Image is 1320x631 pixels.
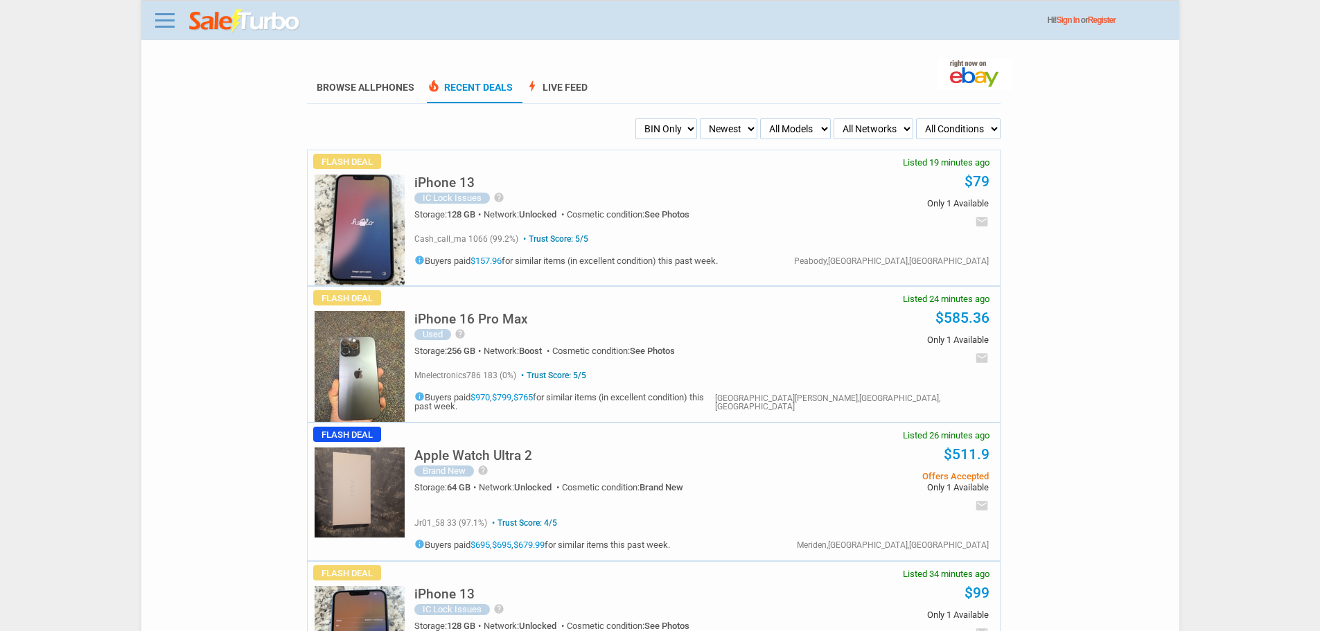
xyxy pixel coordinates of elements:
a: Sign In [1057,15,1080,25]
span: local_fire_department [427,79,441,93]
i: email [975,499,989,513]
div: Storage: [414,621,484,630]
a: $679.99 [513,540,545,550]
span: or [1081,15,1116,25]
a: Browse AllPhones [317,82,414,93]
a: $695 [470,540,490,550]
h5: Buyers paid for similar items (in excellent condition) this past week. [414,255,718,265]
div: Storage: [414,483,479,492]
span: Listed 26 minutes ago [903,431,989,440]
i: info [414,391,425,402]
span: jr01_58 33 (97.1%) [414,518,487,528]
span: cash_call_ma 1066 (99.2%) [414,234,518,244]
div: IC Lock Issues [414,193,490,204]
span: Flash Deal [313,290,381,305]
span: 128 GB [447,209,475,220]
span: Brand New [640,482,683,492]
span: See Photos [630,346,675,356]
span: Only 1 Available [780,610,988,619]
span: Boost [519,346,542,356]
span: Listed 34 minutes ago [903,569,989,578]
h5: Apple Watch Ultra 2 [414,449,532,462]
div: Cosmetic condition: [567,621,689,630]
a: $585.36 [935,310,989,326]
span: Only 1 Available [780,199,988,208]
span: bolt [525,79,539,93]
a: iPhone 16 Pro Max [414,315,528,326]
div: Cosmetic condition: [552,346,675,355]
span: 128 GB [447,621,475,631]
span: Phones [376,82,414,93]
h5: iPhone 16 Pro Max [414,312,528,326]
div: Brand New [414,465,474,477]
span: mnelectronics786 183 (0%) [414,371,516,380]
i: info [414,539,425,549]
i: email [975,215,989,229]
h5: Buyers paid , , for similar items (in excellent condition) this past week. [414,391,715,411]
a: $695 [492,540,511,550]
h5: iPhone 13 [414,176,475,189]
a: boltLive Feed [525,82,588,103]
div: Network: [479,483,562,492]
span: 256 GB [447,346,475,356]
span: Only 1 Available [780,335,988,344]
i: help [455,328,466,339]
div: Network: [484,621,567,630]
a: $799 [492,392,511,402]
a: $79 [965,173,989,190]
span: See Photos [644,621,689,631]
div: Meriden,[GEOGRAPHIC_DATA],[GEOGRAPHIC_DATA] [797,541,989,549]
div: Used [414,329,451,340]
a: $970 [470,392,490,402]
span: Unlocked [519,621,556,631]
span: Unlocked [519,209,556,220]
a: iPhone 13 [414,179,475,189]
div: [GEOGRAPHIC_DATA][PERSON_NAME],[GEOGRAPHIC_DATA],[GEOGRAPHIC_DATA] [715,394,989,411]
i: help [493,192,504,203]
a: iPhone 13 [414,590,475,601]
div: Storage: [414,210,484,219]
h5: Buyers paid , , for similar items this past week. [414,539,670,549]
span: Hi! [1048,15,1057,25]
a: $511.9 [944,446,989,463]
i: help [493,603,504,614]
div: Network: [484,210,567,219]
a: $157.96 [470,256,502,266]
a: Register [1088,15,1116,25]
div: Network: [484,346,552,355]
span: Flash Deal [313,427,381,442]
img: s-l225.jpg [315,175,405,285]
span: Trust Score: 5/5 [520,234,588,244]
a: $99 [965,585,989,601]
i: help [477,465,489,476]
div: Storage: [414,346,484,355]
a: $765 [513,392,533,402]
img: s-l225.jpg [315,447,405,537]
span: Trust Score: 5/5 [518,371,586,380]
span: See Photos [644,209,689,220]
span: Trust Score: 4/5 [489,518,557,528]
span: Flash Deal [313,565,381,580]
i: email [975,351,989,365]
div: Cosmetic condition: [562,483,683,492]
i: info [414,255,425,265]
img: s-l225.jpg [315,311,405,422]
span: 64 GB [447,482,470,492]
div: Peabody,[GEOGRAPHIC_DATA],[GEOGRAPHIC_DATA] [794,257,989,265]
span: Unlocked [514,482,552,492]
a: local_fire_departmentRecent Deals [427,82,513,103]
span: Offers Accepted [780,472,988,481]
div: Cosmetic condition: [567,210,689,219]
span: Listed 19 minutes ago [903,158,989,167]
span: Flash Deal [313,154,381,169]
div: IC Lock Issues [414,604,490,615]
span: Only 1 Available [780,483,988,492]
img: saleturbo.com - Online Deals and Discount Coupons [189,9,301,34]
h5: iPhone 13 [414,587,475,601]
span: Listed 24 minutes ago [903,294,989,303]
a: Apple Watch Ultra 2 [414,452,532,462]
